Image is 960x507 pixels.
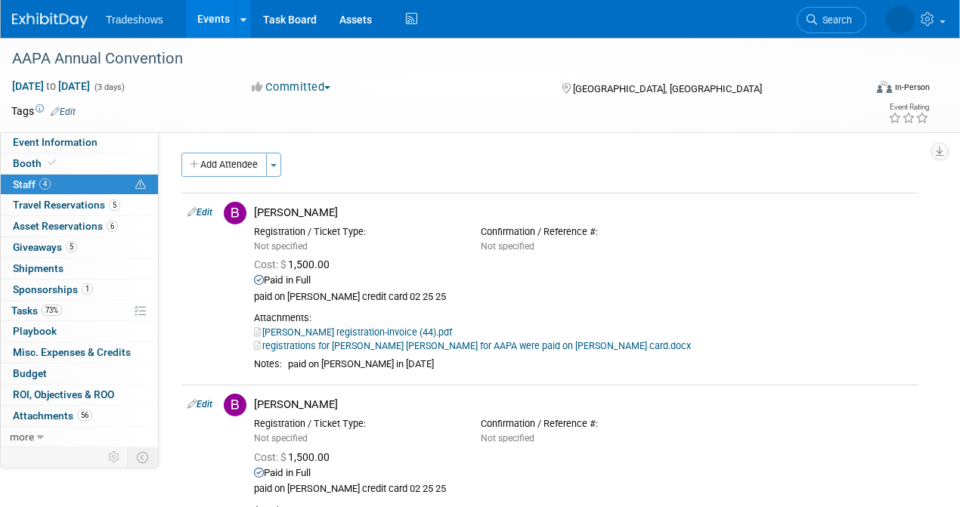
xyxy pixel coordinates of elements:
[13,157,59,169] span: Booth
[51,107,76,117] a: Edit
[77,410,92,421] span: 56
[101,447,128,467] td: Personalize Event Tab Strip
[42,305,62,316] span: 73%
[1,385,158,405] a: ROI, Objectives & ROO
[481,418,685,430] div: Confirmation / Reference #:
[1,153,158,174] a: Booth
[796,79,931,101] div: Event Format
[1,195,158,215] a: Travel Reservations5
[13,388,114,400] span: ROI, Objectives & ROO
[254,291,912,304] div: paid on [PERSON_NAME] credit card 02 25 25
[254,358,282,370] div: Notes:
[894,82,930,93] div: In-Person
[1,321,158,342] a: Playbook
[254,258,288,271] span: Cost: $
[254,326,452,338] a: [PERSON_NAME] registration-invoice (44).pdf
[7,45,851,73] div: AAPA Annual Convention
[13,136,98,148] span: Event Information
[246,79,336,95] button: Committed
[254,206,912,220] div: [PERSON_NAME]
[13,410,92,422] span: Attachments
[254,418,458,430] div: Registration / Ticket Type:
[1,427,158,447] a: more
[13,262,63,274] span: Shipments
[1,406,158,426] a: Attachments56
[224,202,246,224] img: B.jpg
[481,226,685,238] div: Confirmation / Reference #:
[11,79,91,93] span: [DATE] [DATE]
[1,258,158,279] a: Shipments
[254,258,336,271] span: 1,500.00
[254,451,288,463] span: Cost: $
[44,80,58,92] span: to
[254,274,912,287] div: Paid in Full
[877,81,892,93] img: Format-Inperson.png
[39,178,51,190] span: 4
[254,483,912,496] div: paid on [PERSON_NAME] credit card 02 25 25
[254,467,912,480] div: Paid in Full
[13,367,47,379] span: Budget
[1,363,158,384] a: Budget
[888,104,929,111] div: Event Rating
[1,132,158,153] a: Event Information
[481,433,534,444] span: Not specified
[11,305,62,317] span: Tasks
[66,241,77,252] span: 5
[12,13,88,28] img: ExhibitDay
[254,340,691,351] a: registrations for [PERSON_NAME] [PERSON_NAME] for AAPA were paid on [PERSON_NAME] card.docx
[1,301,158,321] a: Tasks73%
[128,447,159,467] td: Toggle Event Tabs
[254,451,336,463] span: 1,500.00
[13,283,93,295] span: Sponsorships
[1,342,158,363] a: Misc. Expenses & Credits
[109,199,120,211] span: 5
[573,83,762,94] span: [GEOGRAPHIC_DATA], [GEOGRAPHIC_DATA]
[1,216,158,236] a: Asset Reservations6
[11,104,76,119] td: Tags
[254,433,308,444] span: Not specified
[254,312,912,324] div: Attachments:
[82,283,93,295] span: 1
[254,397,912,412] div: [PERSON_NAME]
[13,241,77,253] span: Giveaways
[13,346,131,358] span: Misc. Expenses & Credits
[886,5,915,34] img: Kay Reynolds
[13,220,118,232] span: Asset Reservations
[181,153,267,177] button: Add Attendee
[13,199,120,211] span: Travel Reservations
[481,241,534,252] span: Not specified
[254,226,458,238] div: Registration / Ticket Type:
[288,358,912,371] div: paid on [PERSON_NAME] in [DATE]
[1,280,158,300] a: Sponsorships1
[254,241,308,252] span: Not specified
[797,7,866,33] a: Search
[10,431,34,443] span: more
[1,175,158,195] a: Staff4
[107,221,118,232] span: 6
[187,399,212,410] a: Edit
[817,14,852,26] span: Search
[187,207,212,218] a: Edit
[224,394,246,416] img: B.jpg
[13,178,51,190] span: Staff
[13,325,57,337] span: Playbook
[1,237,158,258] a: Giveaways5
[48,159,56,167] i: Booth reservation complete
[93,82,125,92] span: (3 days)
[135,178,146,192] span: Potential Scheduling Conflict -- at least one attendee is tagged in another overlapping event.
[106,14,163,26] span: Tradeshows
